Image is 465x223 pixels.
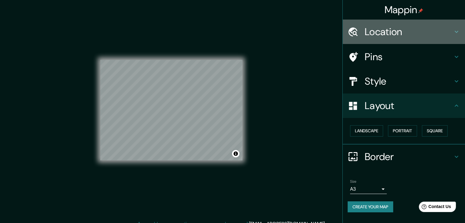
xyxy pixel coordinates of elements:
iframe: Help widget launcher [411,199,458,216]
div: Pins [343,45,465,69]
h4: Location [365,26,453,38]
h4: Mappin [385,4,423,16]
h4: Border [365,151,453,163]
button: Create your map [348,201,393,213]
button: Toggle attribution [232,150,239,157]
label: Size [350,179,356,184]
button: Square [422,125,448,137]
img: pin-icon.png [418,8,423,13]
div: Border [343,144,465,169]
canvas: Map [100,60,242,160]
div: Style [343,69,465,93]
button: Landscape [350,125,383,137]
div: Location [343,20,465,44]
h4: Style [365,75,453,87]
h4: Pins [365,51,453,63]
div: Layout [343,93,465,118]
h4: Layout [365,100,453,112]
div: A3 [350,184,387,194]
button: Portrait [388,125,417,137]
